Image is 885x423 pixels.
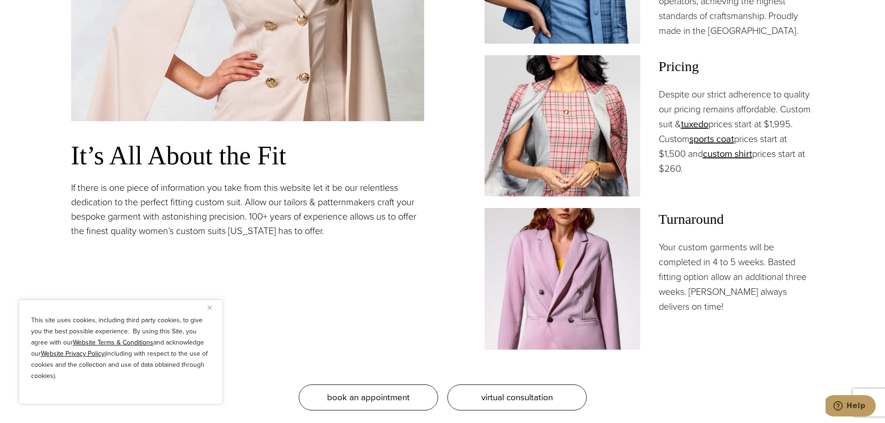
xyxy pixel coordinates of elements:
[689,132,734,146] a: sports coat
[659,87,814,176] p: Despite our strict adherence to quality our pricing remains affordable. Custom suit & prices star...
[826,395,876,418] iframe: Opens a widget where you can chat to one of our agents
[208,302,219,313] button: Close
[659,55,814,78] span: Pricing
[481,390,553,404] span: virtual consultation
[485,208,640,349] img: Woman in double breasted Loro Piana bespoke women's suits.
[71,140,424,171] h3: It’s All About the Fit
[659,208,814,230] span: Turnaround
[447,384,587,410] a: virtual consultation
[208,306,212,310] img: Close
[299,384,438,410] a: book an appointment
[327,390,410,404] span: book an appointment
[703,147,752,161] a: custom shirt
[681,117,708,131] a: tuxedo
[31,315,210,382] p: This site uses cookies, including third party cookies, to give you the best possible experience. ...
[73,338,153,347] a: Website Terms & Conditions
[71,181,424,238] p: If there is one piece of information you take from this website let it be our relentless dedicati...
[41,349,105,358] a: Website Privacy Policy
[485,55,640,196] img: Woman in custom made red checked dress with matching custom jacket over shoulders.
[659,240,814,314] p: Your custom garments will be completed in 4 to 5 weeks. Basted fitting option allow an additional...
